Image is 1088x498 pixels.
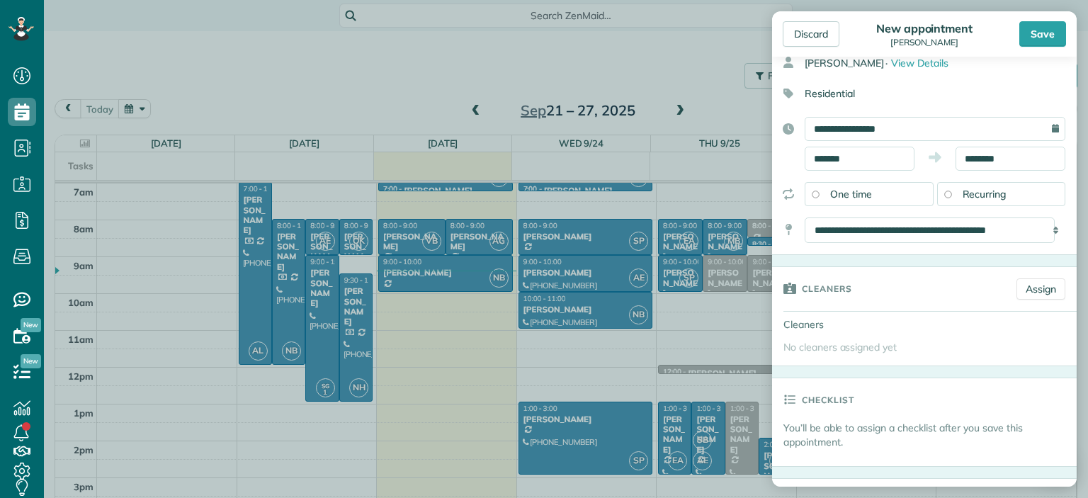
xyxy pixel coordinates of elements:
[1019,21,1066,47] div: Save
[885,57,888,69] span: ·
[1016,278,1065,300] a: Assign
[812,191,819,198] input: One time
[891,57,948,69] span: View Details
[772,81,1065,106] div: Residential
[783,421,1077,449] p: You’ll be able to assign a checklist after you save this appointment.
[802,267,852,310] h3: Cleaners
[872,21,977,35] div: New appointment
[783,21,839,47] div: Discard
[872,38,977,47] div: [PERSON_NAME]
[783,341,897,353] span: No cleaners assigned yet
[21,318,41,332] span: New
[944,191,951,198] input: Recurring
[772,312,871,337] div: Cleaners
[21,354,41,368] span: New
[963,188,1007,200] span: Recurring
[830,188,872,200] span: One time
[805,50,1077,76] div: [PERSON_NAME]
[802,378,854,421] h3: Checklist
